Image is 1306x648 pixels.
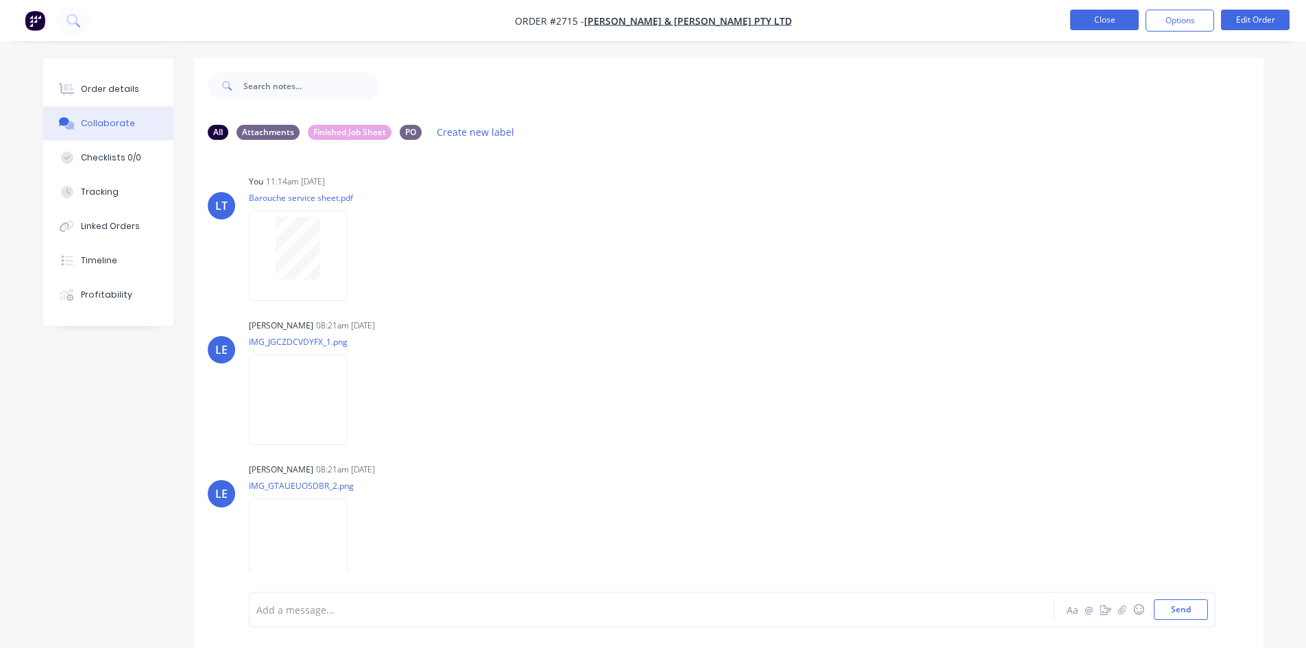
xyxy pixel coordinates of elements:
[1065,601,1081,618] button: Aa
[43,72,173,106] button: Order details
[266,176,325,188] div: 11:14am [DATE]
[249,480,361,492] p: IMG_GTAUEUOSDBR_2.png
[81,117,135,130] div: Collaborate
[316,464,375,476] div: 08:21am [DATE]
[25,10,45,31] img: Factory
[1081,601,1098,618] button: @
[1221,10,1290,30] button: Edit Order
[43,175,173,209] button: Tracking
[43,106,173,141] button: Collaborate
[249,464,313,476] div: [PERSON_NAME]
[515,14,584,27] span: Order #2715 -
[1130,601,1147,618] button: ☺
[308,125,391,140] div: Finished Job Sheet
[43,243,173,278] button: Timeline
[316,320,375,332] div: 08:21am [DATE]
[215,341,228,358] div: LE
[430,123,522,141] button: Create new label
[81,289,132,301] div: Profitability
[43,141,173,175] button: Checklists 0/0
[1154,599,1208,620] button: Send
[584,14,792,27] a: [PERSON_NAME] & [PERSON_NAME] Pty Ltd
[81,220,140,232] div: Linked Orders
[81,152,141,164] div: Checklists 0/0
[215,197,228,214] div: LT
[249,192,361,204] p: Barouche service sheet.pdf
[249,176,263,188] div: You
[249,320,313,332] div: [PERSON_NAME]
[1070,10,1139,30] button: Close
[249,336,361,348] p: IMG_JGCZDCVDYFX_1.png
[43,209,173,243] button: Linked Orders
[81,186,119,198] div: Tracking
[208,125,228,140] div: All
[215,485,228,502] div: LE
[237,125,300,140] div: Attachments
[81,254,117,267] div: Timeline
[81,83,139,95] div: Order details
[243,72,379,99] input: Search notes...
[43,278,173,312] button: Profitability
[1146,10,1214,32] button: Options
[400,125,422,140] div: PO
